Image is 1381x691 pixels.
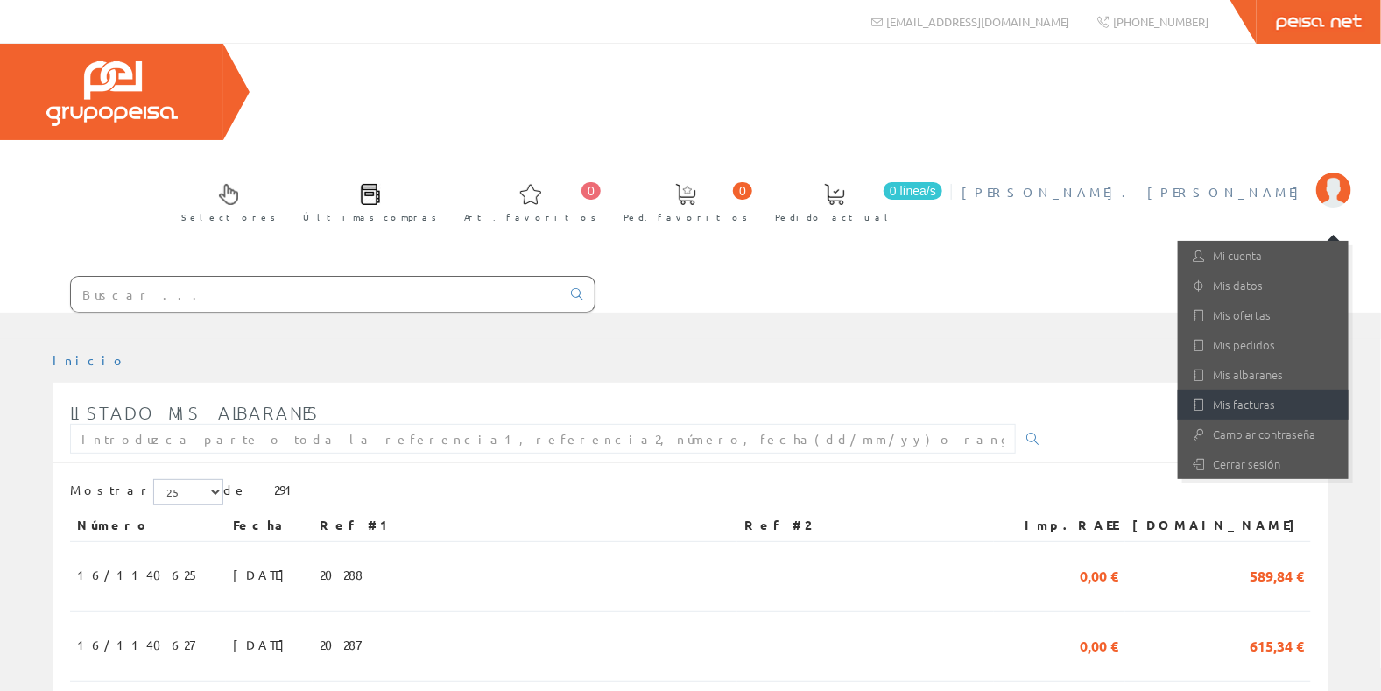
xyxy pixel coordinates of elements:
span: 589,84 € [1250,560,1304,589]
input: Introduzca parte o toda la referencia1, referencia2, número, fecha(dd/mm/yy) o rango de fechas(dd... [70,424,1016,454]
span: [DATE] [233,560,293,589]
span: 16/1140625 [77,560,200,589]
a: [PERSON_NAME]. [PERSON_NAME] [962,169,1351,186]
span: [PERSON_NAME]. [PERSON_NAME] [962,183,1307,201]
span: 20288 [320,560,363,589]
span: Últimas compras [303,208,437,226]
th: Ref #2 [737,510,994,541]
a: Selectores [164,169,285,233]
span: 20287 [320,630,361,659]
span: [DATE] [233,630,293,659]
input: Buscar ... [71,277,560,312]
span: 16/1140627 [77,630,194,659]
div: de 291 [70,479,1311,510]
th: Imp.RAEE [994,510,1125,541]
th: [DOMAIN_NAME] [1125,510,1311,541]
span: 615,34 € [1250,630,1304,659]
a: Mis ofertas [1178,300,1349,330]
img: Grupo Peisa [46,61,178,126]
span: 0 [581,182,601,200]
a: Mi cuenta [1178,241,1349,271]
a: Mis datos [1178,271,1349,300]
span: Art. favoritos [464,208,596,226]
th: Número [70,510,226,541]
a: Mis facturas [1178,390,1349,420]
span: 0,00 € [1080,560,1118,589]
a: Mis pedidos [1178,330,1349,360]
span: Selectores [181,208,276,226]
th: Ref #1 [313,510,737,541]
span: [PHONE_NUMBER] [1113,14,1208,29]
span: [EMAIL_ADDRESS][DOMAIN_NAME] [887,14,1070,29]
span: Ped. favoritos [624,208,748,226]
a: Cambiar contraseña [1178,420,1349,449]
span: 0 línea/s [884,182,942,200]
span: Pedido actual [775,208,894,226]
a: Mis albaranes [1178,360,1349,390]
a: Cerrar sesión [1178,449,1349,479]
a: Inicio [53,352,127,368]
span: Listado mis albaranes [70,402,320,423]
a: Últimas compras [285,169,446,233]
th: Fecha [226,510,313,541]
span: 0,00 € [1080,630,1118,659]
label: Mostrar [70,479,223,505]
select: Mostrar [153,479,223,505]
span: 0 [733,182,752,200]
